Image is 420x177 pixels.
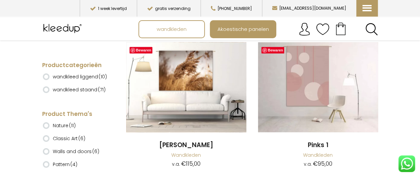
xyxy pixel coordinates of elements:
a: Bewaren [129,47,153,53]
bdi: 115,00 [181,160,201,168]
span: (10) [98,73,107,80]
span: v.a. [304,161,312,167]
span: wandkleden [153,23,190,35]
a: Your cart [329,20,352,37]
label: Nature [52,120,75,131]
span: (4) [70,161,77,168]
span: (6) [92,148,99,155]
img: Kleedup [42,20,85,37]
span: Akoestische panelen [214,23,273,35]
span: v.a. [172,161,180,167]
a: wandkleden [139,21,204,38]
label: Walls and doors [52,146,99,157]
label: wandkleed liggend [52,71,107,82]
label: wandkleed staand [52,84,105,95]
img: Dried Reed [126,42,246,133]
span: € [313,160,318,168]
label: Pattern [52,159,77,170]
a: Wandkleden [303,152,333,158]
span: € [181,160,186,168]
img: verlanglijstje.svg [316,23,329,36]
a: Pinks 1 [258,42,378,133]
label: Classic Art [52,133,85,144]
a: Pinks 1 [258,141,378,150]
nav: Main menu [138,20,383,38]
span: (71) [98,86,105,93]
a: Akoestische panelen [210,21,276,38]
img: account.svg [298,23,311,36]
bdi: 95,00 [313,160,332,168]
h4: Product Thema's [42,110,109,118]
span: (6) [78,135,85,142]
a: Dried Reed [126,42,246,133]
a: Bewaren [261,47,285,53]
h4: Productcategorieën [42,61,109,69]
img: Pinks 1 [258,42,378,133]
a: [PERSON_NAME] [126,141,246,150]
a: Wandkleden [171,152,201,158]
a: Search [365,23,378,36]
span: (11) [69,122,75,129]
